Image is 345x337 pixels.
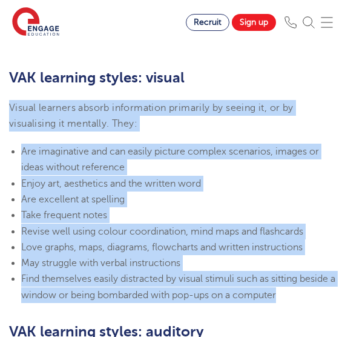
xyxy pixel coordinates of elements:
img: Engage Education [12,7,59,38]
img: Phone [284,16,297,28]
span: Love graphs, maps, diagrams, flowcharts and written instructions [21,242,303,253]
span: Visual learners absorb information primarily by seeing it, or by visualising it mentally. They: [9,102,294,129]
span: Enjoy art, aesthetics and the written word [21,178,201,189]
img: Search [303,16,315,28]
a: Sign up [232,14,276,31]
span: Are excellent at spelling [21,194,125,205]
span: Find themselves easily distracted by visual stimuli such as sitting beside a window or being bomb... [21,273,335,300]
a: Recruit [186,14,229,31]
img: Mobile Menu [321,16,333,28]
span: Are imaginative and can easily picture complex scenarios, images or ideas without reference [21,146,319,173]
span: Recruit [194,18,222,27]
span: May struggle with verbal instructions [21,258,180,269]
span: Take frequent notes [21,210,107,221]
span: Revise well using colour coordination, mind maps and flashcards [21,226,303,237]
b: VAK learning styles: visual [9,69,185,86]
